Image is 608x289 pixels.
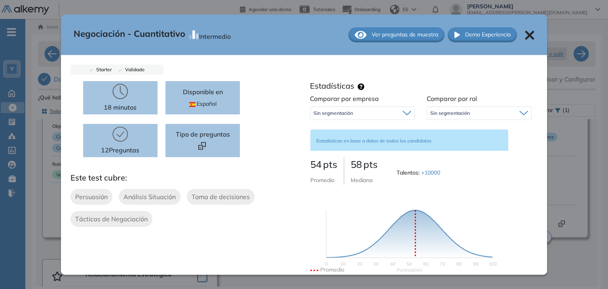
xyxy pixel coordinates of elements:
[199,29,231,41] div: Intermedio
[101,145,139,155] p: 12 Preguntas
[351,177,372,184] span: Mediana
[430,110,470,116] span: Sin segmentación
[104,103,137,112] p: 18 minutos
[427,95,477,103] span: Comparar por rol
[568,251,608,289] div: Widget de chat
[74,27,185,42] span: Negociación - Cuantitativo
[75,192,108,202] span: Persuasión
[323,158,337,170] span: pts
[316,138,431,144] span: Estadísticas en base a datos de todos los candidatos
[75,214,148,224] span: Tácticas de Negociación
[351,157,378,171] p: 58
[183,87,223,97] p: Disponible en
[313,110,353,116] span: Sin segmentación
[407,261,412,267] text: 50
[397,267,422,273] text: Scores
[310,177,334,184] span: Promedio
[310,157,337,171] p: 54
[189,100,217,108] span: Español
[423,261,429,267] text: 60
[456,261,462,267] text: 80
[440,261,445,267] text: 70
[340,261,346,267] text: 10
[310,95,379,103] span: Comparar por empresa
[397,169,442,177] span: Talentos :
[198,142,206,150] img: Format test logo
[192,192,250,202] span: Toma de decisiones
[122,67,144,72] span: Validado
[488,261,496,267] text: 100
[70,173,304,183] h3: Este test cubre:
[176,129,230,139] span: Tipo de preguntas
[320,266,344,273] text: Promedio
[325,261,327,267] text: 0
[390,261,395,267] text: 40
[465,30,511,39] span: Demo Experiencia
[357,261,362,267] text: 20
[123,192,176,202] span: Análisis Situación
[568,251,608,289] iframe: Chat Widget
[93,67,112,72] span: Starter
[310,81,354,91] h3: Estadísticas
[189,102,196,107] img: ESP
[363,158,378,170] span: pts
[421,169,440,176] span: +10000
[473,261,479,267] text: 90
[373,261,379,267] text: 30
[372,30,438,39] span: Ver preguntas de muestra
